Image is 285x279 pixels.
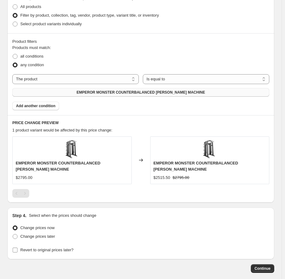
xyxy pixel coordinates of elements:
button: EMPEROR MONSTER COUNTERBALANCED SMITH MACHINE [12,88,269,97]
span: Continue [255,266,271,271]
img: 3_4_1080_bf754828-8d85-4888-8000-a6d51cd0e219_80x.jpg [63,140,81,158]
span: Add another condition [16,103,55,108]
button: Add another condition [12,102,59,110]
div: Product filters [12,38,269,45]
span: EMPEROR MONSTER COUNTERBALANCED [PERSON_NAME] MACHINE [16,161,100,172]
img: 3_4_1080_bf754828-8d85-4888-8000-a6d51cd0e219_80x.jpg [200,140,219,158]
div: $2795.00 [16,175,32,181]
div: $2515.50 [154,175,170,181]
span: EMPEROR MONSTER COUNTERBALANCED [PERSON_NAME] MACHINE [154,161,238,172]
span: 1 product variant would be affected by this price change: [12,128,112,132]
h6: PRICE CHANGE PREVIEW [12,120,269,125]
span: All products [20,4,41,9]
p: Select when the prices should change [29,212,96,219]
button: Continue [251,264,274,273]
span: any condition [20,63,44,67]
span: EMPEROR MONSTER COUNTERBALANCED [PERSON_NAME] MACHINE [77,90,205,95]
span: Select product variants individually [20,22,82,26]
strike: $2795.00 [173,175,189,181]
nav: Pagination [12,189,29,198]
span: Change prices later [20,234,55,239]
span: all conditions [20,54,43,59]
span: Change prices now [20,225,54,230]
span: Products must match: [12,45,51,50]
span: Revert to original prices later? [20,248,74,252]
span: Filter by product, collection, tag, vendor, product type, variant title, or inventory [20,13,159,18]
h2: Step 4. [12,212,26,219]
